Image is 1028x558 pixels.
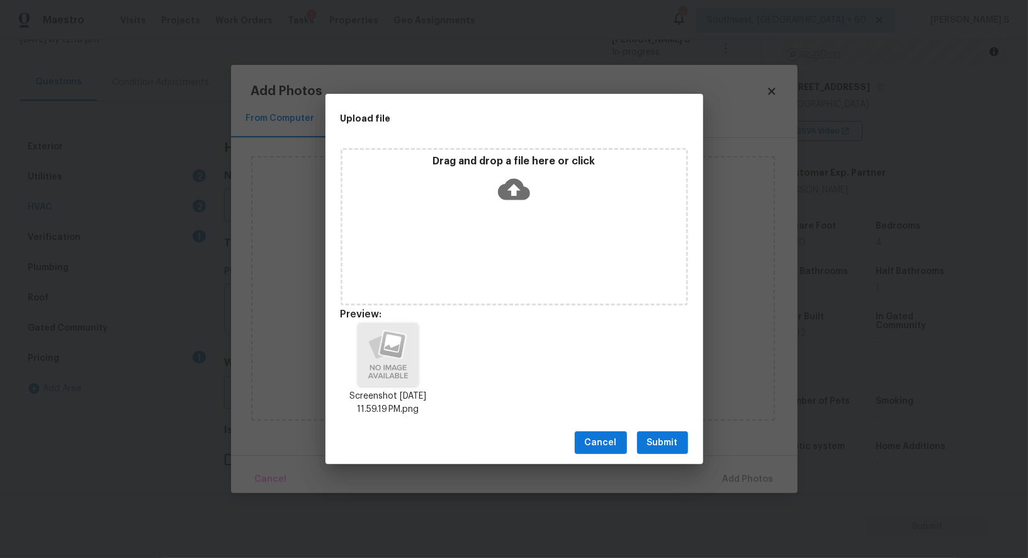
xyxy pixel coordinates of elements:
[647,435,678,451] span: Submit
[341,390,436,416] p: Screenshot [DATE] 11.59.19 PM.png
[585,435,617,451] span: Cancel
[342,155,686,168] p: Drag and drop a file here or click
[637,431,688,455] button: Submit
[341,111,631,125] h2: Upload file
[575,431,627,455] button: Cancel
[358,323,417,386] img: h91OBf61q4PEwAAAABJRU5ErkJggg==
